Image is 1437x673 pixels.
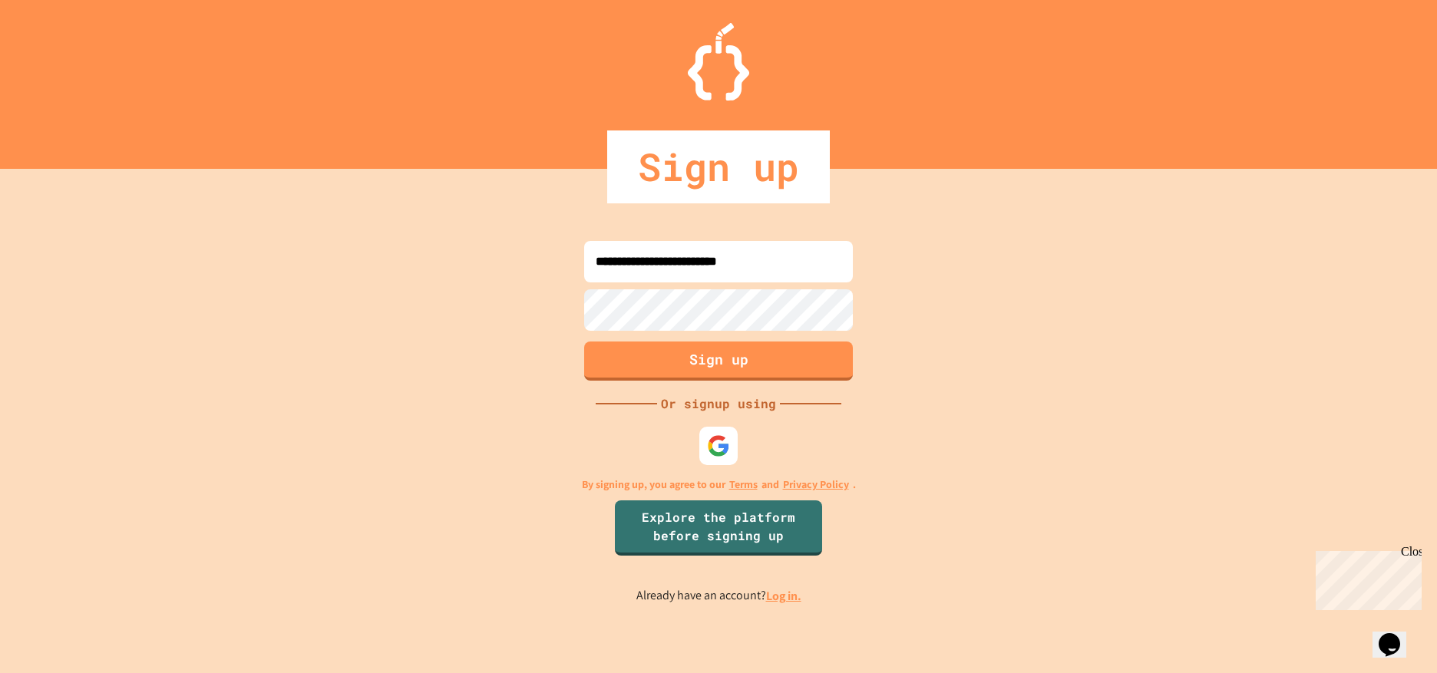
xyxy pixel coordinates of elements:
[6,6,106,97] div: Chat with us now!Close
[1373,612,1422,658] iframe: chat widget
[584,341,853,381] button: Sign up
[729,477,758,493] a: Terms
[607,130,830,203] div: Sign up
[657,394,780,413] div: Or signup using
[688,23,749,101] img: Logo.svg
[707,434,730,457] img: google-icon.svg
[582,477,856,493] p: By signing up, you agree to our and .
[636,586,801,605] p: Already have an account?
[615,500,822,556] a: Explore the platform before signing up
[1310,545,1422,610] iframe: chat widget
[783,477,849,493] a: Privacy Policy
[766,588,801,604] a: Log in.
